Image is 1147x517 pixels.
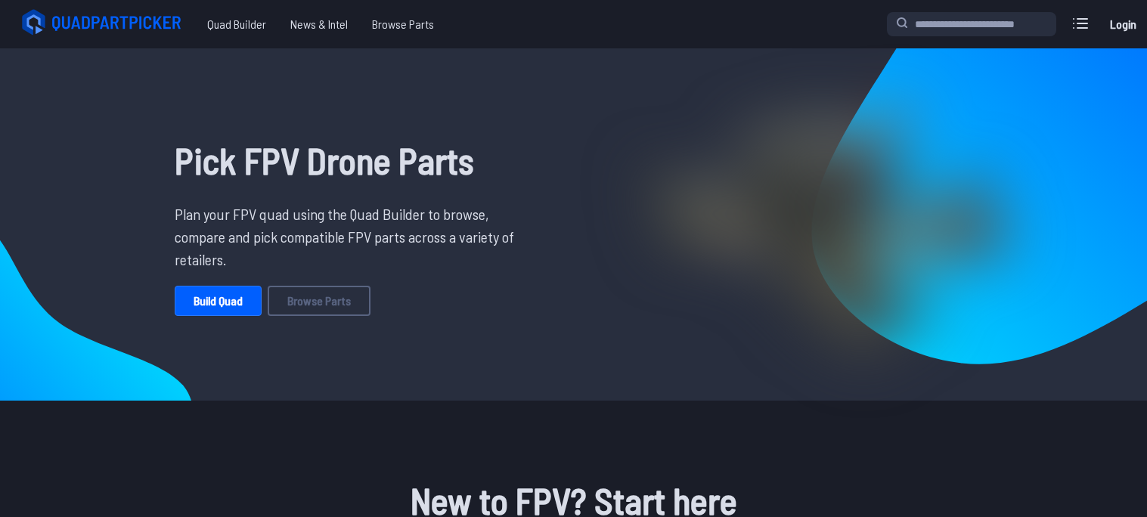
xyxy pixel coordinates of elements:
p: Plan your FPV quad using the Quad Builder to browse, compare and pick compatible FPV parts across... [175,203,525,271]
a: Build Quad [175,286,262,316]
a: Quad Builder [195,9,278,39]
a: Login [1105,9,1141,39]
img: Quadcopter [610,73,1046,376]
a: Browse Parts [360,9,446,39]
h1: Pick FPV Drone Parts [175,133,525,187]
a: Browse Parts [268,286,370,316]
a: News & Intel [278,9,360,39]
